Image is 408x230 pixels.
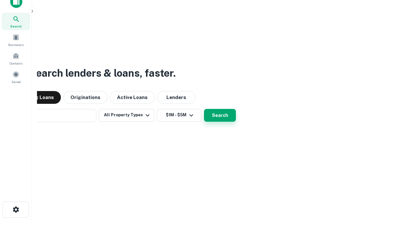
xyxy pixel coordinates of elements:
[10,24,22,29] span: Search
[99,109,154,122] button: All Property Types
[204,109,236,122] button: Search
[29,65,176,81] h3: Search lenders & loans, faster.
[2,31,30,49] a: Borrowers
[157,109,201,122] button: $1M - $5M
[10,61,22,66] span: Contacts
[157,91,195,104] button: Lenders
[110,91,155,104] button: Active Loans
[8,42,24,47] span: Borrowers
[2,68,30,86] a: Saved
[11,79,21,84] span: Saved
[2,50,30,67] a: Contacts
[63,91,107,104] button: Originations
[2,13,30,30] a: Search
[376,179,408,210] iframe: Chat Widget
